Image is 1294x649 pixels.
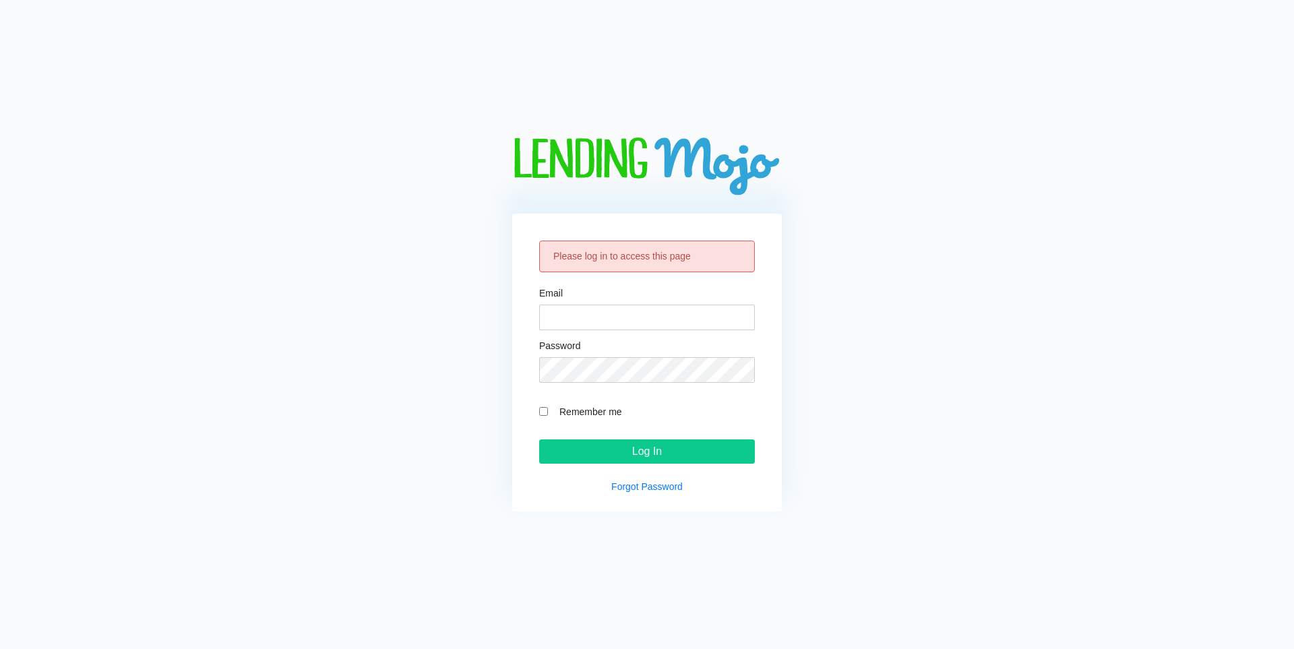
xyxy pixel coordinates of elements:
div: Please log in to access this page [539,241,755,272]
input: Log In [539,439,755,464]
label: Email [539,288,563,298]
img: logo-big.png [512,137,782,197]
label: Password [539,341,580,350]
label: Remember me [553,404,755,419]
a: Forgot Password [611,481,683,492]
